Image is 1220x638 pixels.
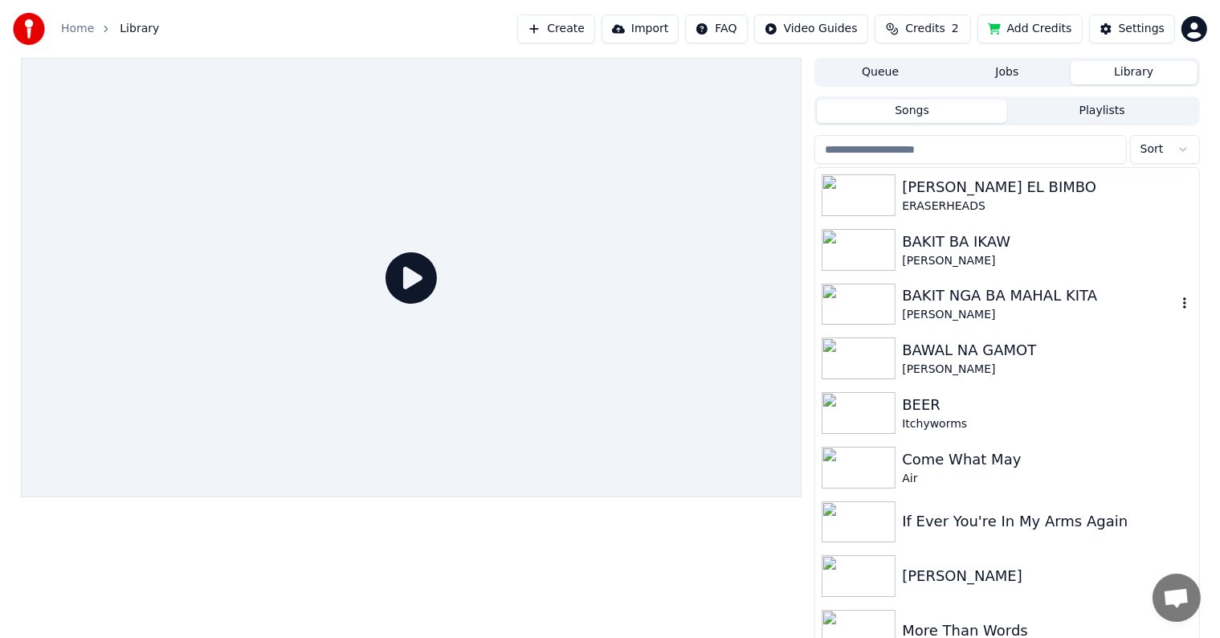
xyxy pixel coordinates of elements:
div: BAKIT BA IKAW [902,231,1192,253]
div: [PERSON_NAME] EL BIMBO [902,176,1192,198]
img: youka [13,13,45,45]
div: [PERSON_NAME] [902,565,1192,587]
button: Queue [817,61,944,84]
button: Jobs [944,61,1071,84]
div: Settings [1119,21,1165,37]
button: Import [602,14,679,43]
div: Air [902,471,1192,487]
nav: breadcrumb [61,21,159,37]
div: [PERSON_NAME] [902,253,1192,269]
button: Library [1071,61,1198,84]
span: Credits [905,21,945,37]
div: Itchyworms [902,416,1192,432]
div: [PERSON_NAME] [902,362,1192,378]
button: Settings [1089,14,1175,43]
span: Library [120,21,159,37]
div: If Ever You're In My Arms Again [902,510,1192,533]
button: FAQ [685,14,747,43]
div: BAWAL NA GAMOT [902,339,1192,362]
div: BEER [902,394,1192,416]
div: [PERSON_NAME] [902,307,1176,323]
button: Add Credits [977,14,1083,43]
div: ERASERHEADS [902,198,1192,215]
a: Home [61,21,94,37]
span: 2 [952,21,959,37]
span: Sort [1140,141,1164,157]
button: Songs [817,100,1007,123]
div: Open chat [1153,574,1201,622]
button: Create [517,14,595,43]
div: BAKIT NGA BA MAHAL KITA [902,284,1176,307]
div: Come What May [902,448,1192,471]
button: Playlists [1007,100,1198,123]
button: Video Guides [754,14,868,43]
button: Credits2 [875,14,971,43]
